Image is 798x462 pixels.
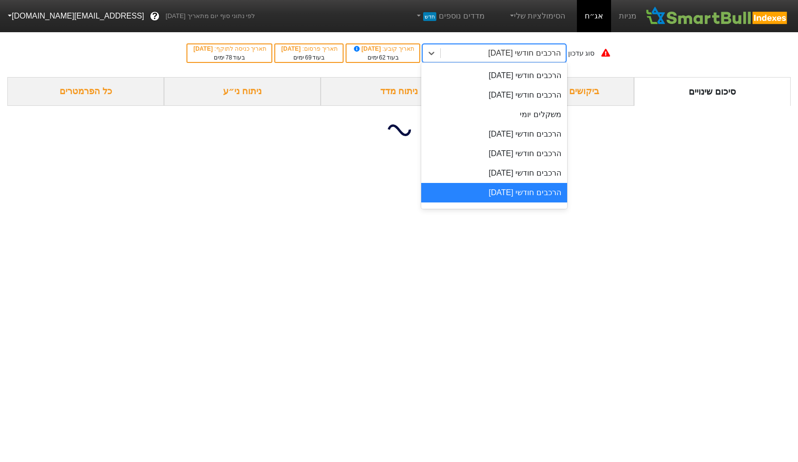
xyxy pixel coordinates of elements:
div: הרכבים חודשי [DATE] [421,66,567,85]
div: הרכבים חודשי [DATE] [421,124,567,144]
a: מדדים נוספיםחדש [411,6,489,26]
div: בעוד ימים [351,53,414,62]
div: בעוד ימים [280,53,338,62]
img: SmartBull [644,6,790,26]
div: הרכבים חודשי [DATE] [421,183,567,202]
span: [DATE] [352,45,383,52]
span: 69 [305,54,311,61]
div: תאריך כניסה לתוקף : [192,44,266,53]
div: הרכבים חודשי [DATE] [488,47,560,59]
div: הרכבים חודשי [DATE] [421,163,567,183]
span: חדש [423,12,436,21]
div: כל הפרמטרים [7,77,164,106]
div: סוג עדכון [568,48,595,59]
div: משקלים יומי [421,105,567,124]
a: הסימולציות שלי [504,6,570,26]
span: 78 [225,54,232,61]
span: [DATE] [193,45,214,52]
div: תאריך פרסום : [280,44,338,53]
div: הרכבים חודשי [DATE] [421,144,567,163]
div: ניתוח מדד [321,77,477,106]
div: תאריך קובע : [351,44,414,53]
img: loading... [388,119,411,142]
span: ? [152,10,158,23]
div: ניתוח ני״ע [164,77,321,106]
div: הרכבים חודשי [DATE] [421,202,567,222]
span: 62 [379,54,386,61]
span: לפי נתוני סוף יום מתאריך [DATE] [165,11,255,21]
div: סיכום שינויים [634,77,791,106]
div: בעוד ימים [192,53,266,62]
div: הרכבים חודשי [DATE] [421,85,567,105]
span: [DATE] [281,45,302,52]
